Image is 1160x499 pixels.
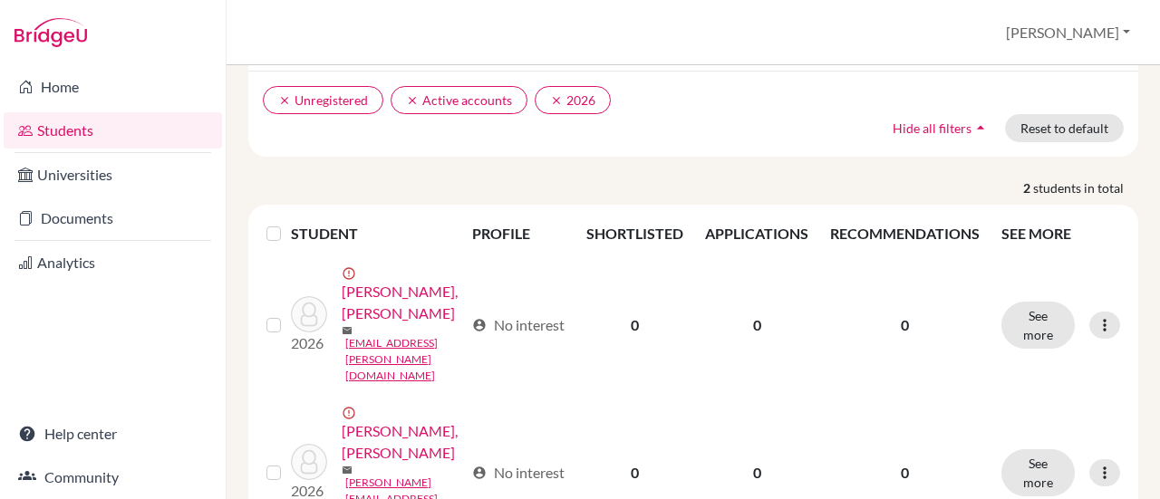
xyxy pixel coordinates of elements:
p: 0 [830,314,980,336]
button: Reset to default [1005,114,1124,142]
a: Help center [4,416,222,452]
a: [PERSON_NAME], [PERSON_NAME] [342,420,464,464]
span: account_circle [472,318,487,332]
button: clear2026 [535,86,611,114]
p: 2026 [291,332,327,354]
a: Students [4,112,222,149]
img: Chwesiuk, Mateusz [291,296,327,332]
div: No interest [472,462,565,484]
button: clearActive accounts [391,86,527,114]
i: clear [550,94,563,107]
button: Hide all filtersarrow_drop_up [877,114,1005,142]
p: 0 [830,462,980,484]
a: Home [4,69,222,105]
img: Bridge-U [14,18,87,47]
a: [EMAIL_ADDRESS][PERSON_NAME][DOMAIN_NAME] [345,335,464,384]
a: Analytics [4,245,222,281]
span: account_circle [472,465,487,480]
a: [PERSON_NAME], [PERSON_NAME] [342,281,464,324]
td: 0 [575,255,694,395]
a: Universities [4,157,222,193]
th: APPLICATIONS [694,212,819,255]
span: error_outline [342,266,360,281]
span: error_outline [342,406,360,420]
i: clear [278,94,291,107]
i: arrow_drop_up [971,119,990,137]
td: 0 [694,255,819,395]
div: No interest [472,314,565,336]
strong: 2 [1023,178,1033,197]
i: clear [406,94,419,107]
span: mail [342,325,353,336]
button: clearUnregistered [263,86,383,114]
button: [PERSON_NAME] [998,15,1138,50]
th: STUDENT [291,212,461,255]
a: Community [4,459,222,495]
th: SEE MORE [991,212,1131,255]
a: Documents [4,200,222,236]
button: See more [1001,302,1075,349]
img: Chwesiuk, Mateusz [291,444,327,480]
button: See more [1001,449,1075,496]
span: mail [342,465,353,475]
span: Hide all filters [893,120,971,136]
th: RECOMMENDATIONS [819,212,991,255]
span: students in total [1033,178,1138,197]
th: PROFILE [461,212,575,255]
th: SHORTLISTED [575,212,694,255]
